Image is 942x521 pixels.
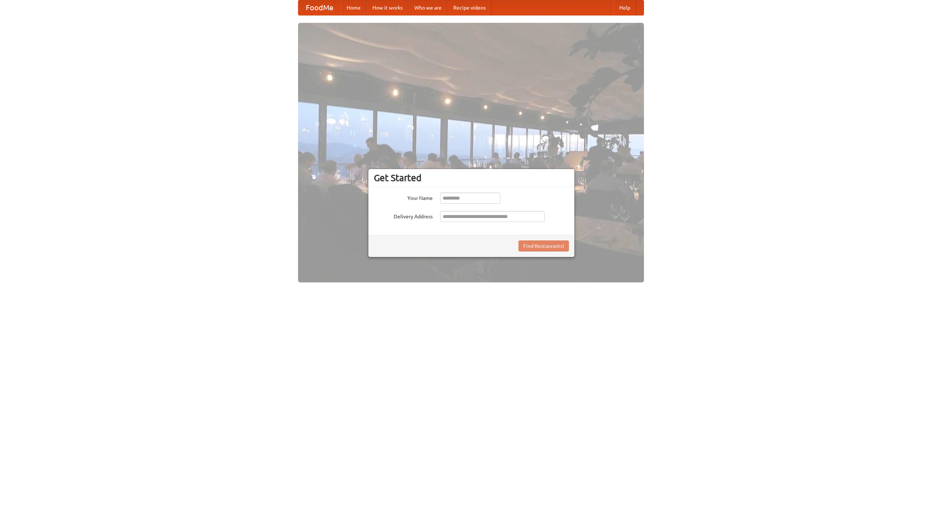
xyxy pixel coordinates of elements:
a: How it works [366,0,408,15]
a: FoodMe [298,0,341,15]
a: Home [341,0,366,15]
button: Find Restaurants! [518,240,569,251]
a: Recipe videos [447,0,492,15]
label: Delivery Address [374,211,433,220]
h3: Get Started [374,172,569,183]
a: Help [613,0,636,15]
label: Your Name [374,193,433,202]
a: Who we are [408,0,447,15]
